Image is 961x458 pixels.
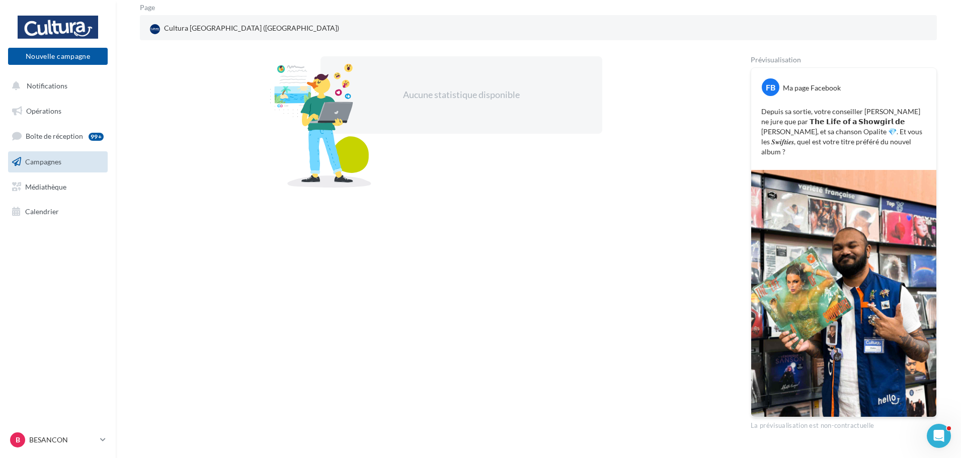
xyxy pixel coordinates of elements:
span: Campagnes [25,157,61,166]
div: Cultura [GEOGRAPHIC_DATA] ([GEOGRAPHIC_DATA]) [148,21,341,36]
a: Campagnes [6,151,110,172]
p: BESANCON [29,435,96,445]
a: Opérations [6,101,110,122]
div: Aucune statistique disponible [353,88,570,102]
span: Opérations [26,107,61,115]
button: Nouvelle campagne [8,48,108,65]
a: Médiathèque [6,176,110,198]
span: Notifications [27,81,67,90]
div: La prévisualisation est non-contractuelle [751,417,937,430]
span: Boîte de réception [26,132,83,140]
span: Médiathèque [25,182,66,191]
a: Boîte de réception99+ [6,125,110,147]
a: Calendrier [6,201,110,222]
div: Ma page Facebook [783,83,841,93]
p: Depuis sa sortie, votre conseiller [PERSON_NAME] ne jure que par 𝗧𝗵𝗲 𝗟𝗶𝗳𝗲 𝗼𝗳 𝗮 𝗦𝗵𝗼𝘄𝗴𝗶𝗿𝗹 𝗱𝗲 [PERSO... [761,107,926,157]
div: 99+ [89,133,104,141]
a: Cultura [GEOGRAPHIC_DATA] ([GEOGRAPHIC_DATA]) [148,21,408,36]
button: Notifications [6,75,106,97]
div: FB [762,78,779,96]
iframe: Intercom live chat [927,424,951,448]
a: B BESANCON [8,430,108,449]
div: Prévisualisation [751,56,937,63]
div: Page [140,4,163,11]
span: B [16,435,20,445]
span: Calendrier [25,207,59,216]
